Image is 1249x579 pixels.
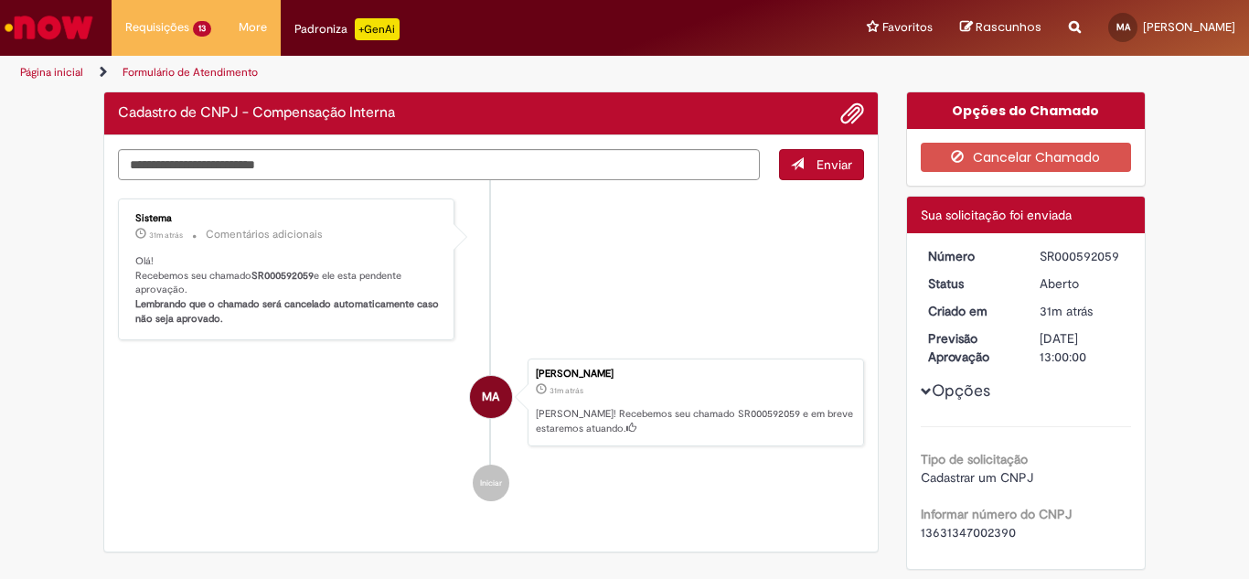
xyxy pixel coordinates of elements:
[914,302,1027,320] dt: Criado em
[118,180,864,520] ul: Histórico de tíquete
[355,18,400,40] p: +GenAi
[921,143,1132,172] button: Cancelar Chamado
[470,376,512,418] div: Mariele Amadei
[921,524,1016,541] span: 13631347002390
[550,385,583,396] time: 29/09/2025 13:47:24
[239,18,267,37] span: More
[921,207,1072,223] span: Sua solicitação foi enviada
[1040,274,1125,293] div: Aberto
[20,65,83,80] a: Página inicial
[914,329,1027,366] dt: Previsão Aprovação
[536,407,854,435] p: [PERSON_NAME]! Recebemos seu chamado SR000592059 e em breve estaremos atuando.
[135,213,440,224] div: Sistema
[118,105,395,122] h2: Cadastro de CNPJ - Compensação Interna Histórico de tíquete
[1040,329,1125,366] div: [DATE] 13:00:00
[550,385,583,396] span: 31m atrás
[193,21,211,37] span: 13
[118,149,760,180] textarea: Digite sua mensagem aqui...
[135,297,442,326] b: Lembrando que o chamado será cancelado automaticamente caso não seja aprovado.
[251,269,314,283] b: SR000592059
[118,359,864,446] li: Mariele Amadei
[125,18,189,37] span: Requisições
[914,274,1027,293] dt: Status
[1116,21,1130,33] span: MA
[882,18,933,37] span: Favoritos
[14,56,819,90] ul: Trilhas de página
[1040,303,1093,319] time: 29/09/2025 13:47:24
[536,369,854,380] div: [PERSON_NAME]
[907,92,1146,129] div: Opções do Chamado
[206,227,323,242] small: Comentários adicionais
[976,18,1041,36] span: Rascunhos
[1143,19,1235,35] span: [PERSON_NAME]
[921,469,1033,486] span: Cadastrar um CNPJ
[840,102,864,125] button: Adicionar anexos
[1040,247,1125,265] div: SR000592059
[921,506,1072,522] b: Informar número do CNPJ
[2,9,96,46] img: ServiceNow
[123,65,258,80] a: Formulário de Atendimento
[149,230,183,241] time: 29/09/2025 13:47:46
[482,375,499,419] span: MA
[1040,303,1093,319] span: 31m atrás
[914,247,1027,265] dt: Número
[921,451,1028,467] b: Tipo de solicitação
[817,156,852,173] span: Enviar
[294,18,400,40] div: Padroniza
[1040,302,1125,320] div: 29/09/2025 13:47:24
[149,230,183,241] span: 31m atrás
[779,149,864,180] button: Enviar
[135,254,440,327] p: Olá! Recebemos seu chamado e ele esta pendente aprovação.
[960,19,1041,37] a: Rascunhos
